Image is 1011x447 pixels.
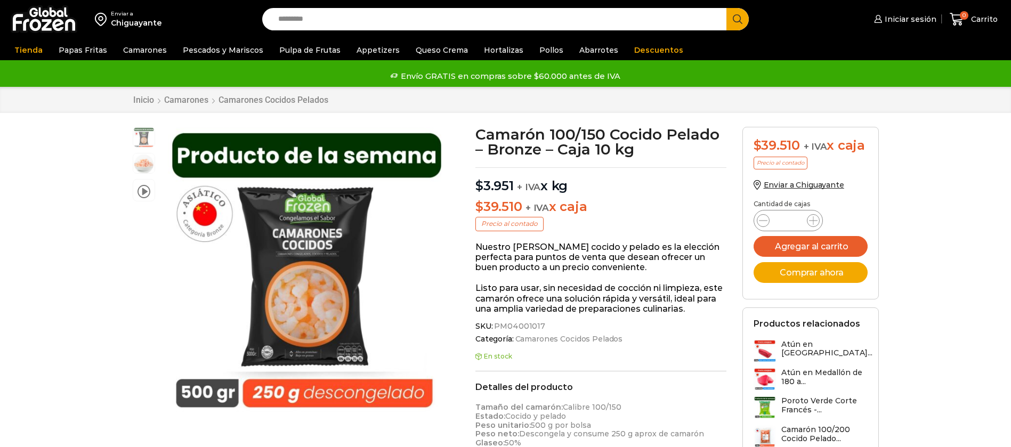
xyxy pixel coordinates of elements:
[475,411,505,421] strong: Estado:
[514,335,623,344] a: Camarones Cocidos Pelados
[475,382,726,392] h2: Detalles del producto
[574,40,624,60] a: Abarrotes
[475,217,544,231] p: Precio al contado
[754,157,807,169] p: Precio al contado
[475,335,726,344] span: Categoría:
[534,40,569,60] a: Pollos
[133,95,155,105] a: Inicio
[517,182,540,192] span: + IVA
[754,138,868,153] div: x caja
[947,7,1000,32] a: 0 Carrito
[754,262,868,283] button: Comprar ahora
[754,340,872,363] a: Atún en [GEOGRAPHIC_DATA]...
[781,340,872,358] h3: Atún en [GEOGRAPHIC_DATA]...
[525,202,549,213] span: + IVA
[882,14,936,25] span: Iniciar sesión
[133,153,155,175] span: 100-150
[804,141,827,152] span: + IVA
[960,11,968,20] span: 0
[118,40,172,60] a: Camarones
[968,14,998,25] span: Carrito
[475,167,726,194] p: x kg
[351,40,405,60] a: Appetizers
[133,127,155,149] span: 100:150
[475,178,483,193] span: $
[475,199,522,214] bdi: 39.510
[133,95,329,105] nav: Breadcrumb
[95,10,111,28] img: address-field-icon.svg
[754,396,868,419] a: Poroto Verde Corte Francés -...
[781,368,868,386] h3: Atún en Medallón de 180 a...
[781,425,868,443] h3: Camarón 100/200 Cocido Pelado...
[479,40,529,60] a: Hortalizas
[160,127,453,419] img: 100:150
[754,200,868,208] p: Cantidad de cajas
[754,236,868,257] button: Agregar al carrito
[475,199,726,215] p: x caja
[764,180,844,190] span: Enviar a Chiguayante
[475,353,726,360] p: En stock
[754,137,800,153] bdi: 39.510
[492,322,545,331] span: PM04001017
[164,95,209,105] a: Camarones
[754,319,860,329] h2: Productos relacionados
[475,402,563,412] strong: Tamaño del camarón:
[475,429,519,438] strong: Peso neto:
[475,322,726,331] span: SKU:
[9,40,48,60] a: Tienda
[781,396,868,415] h3: Poroto Verde Corte Francés -...
[475,420,531,430] strong: Peso unitario:
[475,242,726,273] p: Nuestro [PERSON_NAME] cocido y pelado es la elección perfecta para puntos de venta que desean ofr...
[754,368,868,391] a: Atún en Medallón de 180 a...
[475,127,726,157] h1: Camarón 100/150 Cocido Pelado – Bronze – Caja 10 kg
[871,9,936,30] a: Iniciar sesión
[726,8,749,30] button: Search button
[111,10,162,18] div: Enviar a
[629,40,689,60] a: Descuentos
[410,40,473,60] a: Queso Crema
[218,95,329,105] a: Camarones Cocidos Pelados
[754,137,762,153] span: $
[475,178,514,193] bdi: 3.951
[111,18,162,28] div: Chiguayante
[754,180,844,190] a: Enviar a Chiguayante
[274,40,346,60] a: Pulpa de Frutas
[53,40,112,60] a: Papas Fritas
[475,283,726,314] p: Listo para usar, sin necesidad de cocción ni limpieza, este camarón ofrece una solución rápida y ...
[475,199,483,214] span: $
[778,213,798,228] input: Product quantity
[177,40,269,60] a: Pescados y Mariscos
[160,127,453,419] div: 1 / 3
